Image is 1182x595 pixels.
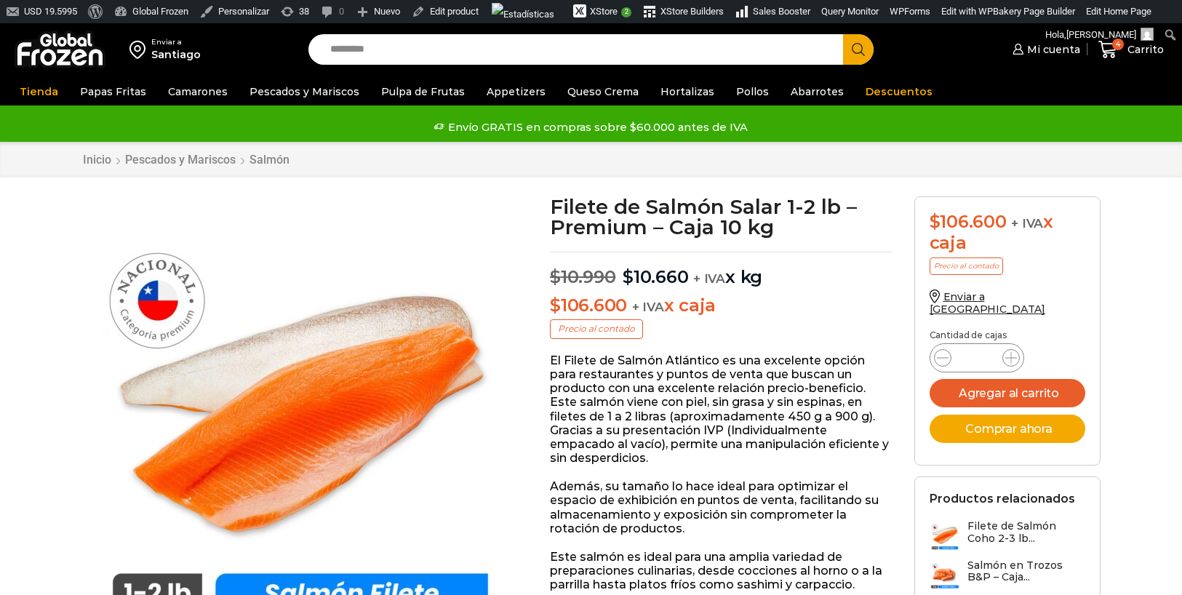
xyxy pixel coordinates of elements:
[1009,35,1080,64] a: Mi cuenta
[623,266,688,287] bdi: 10.660
[550,266,615,287] bdi: 10.990
[479,78,553,105] a: Appetizers
[550,295,561,316] span: $
[590,6,618,17] span: XStore
[930,211,941,232] span: $
[1040,23,1159,47] a: Hola,
[73,78,153,105] a: Papas Fritas
[550,550,893,592] p: Este salmón es ideal para una amplia variedad de preparaciones culinarias, desde cocciones al hor...
[660,6,724,17] span: XStore Builders
[930,211,1007,232] bdi: 106.600
[967,520,1085,545] h3: Filete de Salmón Coho 2-3 lb...
[573,4,586,17] img: xstore
[550,266,561,287] span: $
[12,78,65,105] a: Tienda
[1023,42,1080,57] span: Mi cuenta
[550,354,893,466] p: El Filete de Salmón Atlántico es una excelente opción para restaurantes y puntos de venta que bus...
[843,34,874,65] button: Search button
[1095,33,1167,67] a: 4 Carrito
[242,78,367,105] a: Pescados y Mariscos
[151,47,201,62] div: Santiago
[124,153,236,167] a: Pescados y Mariscos
[1066,29,1136,40] span: [PERSON_NAME]
[82,153,112,167] a: Inicio
[621,7,631,17] span: 2
[963,348,991,368] input: Product quantity
[161,78,235,105] a: Camarones
[930,559,1085,591] a: Salmón en Trozos B&P – Caja...
[550,295,627,316] bdi: 106.600
[753,6,810,17] span: Sales Booster
[374,78,472,105] a: Pulpa de Frutas
[930,330,1085,340] p: Cantidad de cajas
[729,78,776,105] a: Pollos
[930,257,1003,275] p: Precio al contado
[550,252,893,288] p: x kg
[550,319,643,338] p: Precio al contado
[82,153,290,167] nav: Breadcrumb
[653,78,722,105] a: Hortalizas
[550,479,893,535] p: Además, su tamaño lo hace ideal para optimizar el espacio de exhibición en puntos de venta, facil...
[623,266,634,287] span: $
[550,295,893,316] p: x caja
[858,78,940,105] a: Descuentos
[967,559,1085,584] h3: Salmón en Trozos B&P – Caja...
[930,290,1046,316] a: Enviar a [GEOGRAPHIC_DATA]
[930,212,1085,254] div: x caja
[930,520,1085,551] a: Filete de Salmón Coho 2-3 lb...
[151,37,201,47] div: Enviar a
[783,78,851,105] a: Abarrotes
[249,153,290,167] a: Salmón
[632,300,664,314] span: + IVA
[693,271,725,286] span: + IVA
[550,196,893,237] h1: Filete de Salmón Salar 1-2 lb – Premium – Caja 10 kg
[930,415,1085,443] button: Comprar ahora
[930,492,1075,506] h2: Productos relacionados
[1011,216,1043,231] span: + IVA
[492,3,554,26] img: Visitas de 48 horas. Haz clic para ver más estadísticas del sitio.
[129,37,151,62] img: address-field-icon.svg
[1124,42,1164,57] span: Carrito
[560,78,646,105] a: Queso Crema
[930,379,1085,407] button: Agregar al carrito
